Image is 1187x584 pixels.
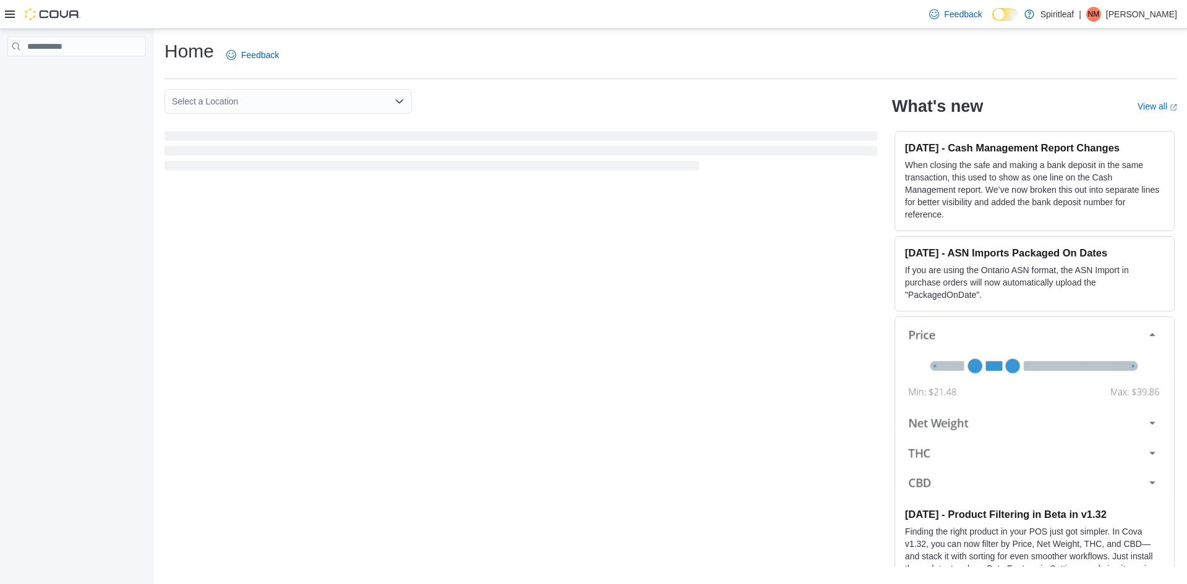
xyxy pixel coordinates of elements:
h2: What's new [892,96,983,116]
a: Feedback [924,2,987,27]
p: If you are using the Ontario ASN format, the ASN Import in purchase orders will now automatically... [905,264,1164,301]
h1: Home [164,39,214,64]
div: Nicolas M [1086,7,1101,22]
img: Cova [25,8,80,20]
span: NM [1088,7,1100,22]
span: Loading [164,133,877,173]
p: Spiritleaf [1040,7,1074,22]
p: When closing the safe and making a bank deposit in the same transaction, this used to show as one... [905,159,1164,221]
h3: [DATE] - Product Filtering in Beta in v1.32 [905,508,1164,520]
svg: External link [1170,104,1177,111]
button: Open list of options [394,96,404,106]
nav: Complex example [7,59,146,88]
span: Dark Mode [992,21,993,22]
a: View allExternal link [1138,101,1177,111]
em: Beta Features [986,564,1040,573]
span: Feedback [944,8,982,20]
p: | [1079,7,1081,22]
h3: [DATE] - Cash Management Report Changes [905,142,1164,154]
p: [PERSON_NAME] [1106,7,1177,22]
a: Feedback [221,43,284,67]
input: Dark Mode [992,8,1018,21]
span: Feedback [241,49,279,61]
h3: [DATE] - ASN Imports Packaged On Dates [905,247,1164,259]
